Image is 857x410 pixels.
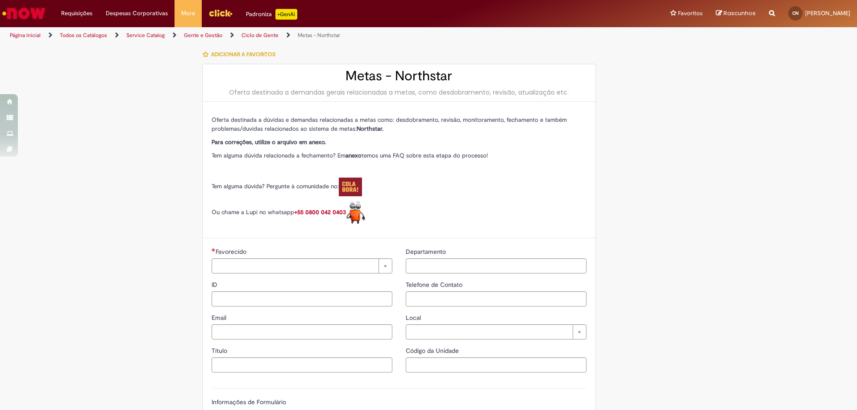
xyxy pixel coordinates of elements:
span: Necessários - Favorecido [216,248,248,256]
span: Local [406,314,423,322]
button: Adicionar a Favoritos [202,45,280,64]
span: Oferta destinada a dúvidas e demandas relacionadas a metas como: desdobramento, revisão, monitora... [212,116,567,133]
a: Limpar campo Favorecido [212,258,392,273]
span: Ou chame a Lupi no whatsapp [212,208,366,216]
input: Email [212,324,392,340]
strong: Northstar. [357,125,383,133]
a: Service Catalog [126,32,165,39]
span: ID [212,281,219,289]
div: Padroniza [246,9,297,20]
img: Lupi%20logo.pngx [346,201,366,224]
a: Gente e Gestão [184,32,222,39]
a: Ciclo de Gente [241,32,279,39]
div: Oferta destinada a demandas gerais relacionadas a metas, como desdobramento, revisão, atualização... [212,88,587,97]
input: Título [212,357,392,373]
label: Informações de Formulário [212,398,286,406]
input: Código da Unidade [406,357,587,373]
span: Email [212,314,228,322]
span: More [181,9,195,18]
span: Telefone de Contato [406,281,464,289]
span: Departamento [406,248,448,256]
h2: Metas - Northstar [212,69,587,83]
a: Página inicial [10,32,41,39]
span: Rascunhos [724,9,756,17]
a: Limpar campo Local [406,324,587,340]
img: ServiceNow [1,4,47,22]
span: Despesas Corporativas [106,9,168,18]
a: Todos os Catálogos [60,32,107,39]
a: Metas - Northstar [298,32,340,39]
span: Tem alguma dúvida? Pergunte à comunidade no: [212,182,362,190]
span: Adicionar a Favoritos [211,51,275,58]
span: Requisições [61,9,92,18]
a: +55 0800 042 0403 [294,208,366,216]
strong: Para correções, utilize o arquivo em anexo. [212,138,326,146]
input: ID [212,291,392,306]
span: Título [212,347,229,355]
strong: anexo [345,152,362,159]
ul: Trilhas de página [7,27,565,44]
img: Colabora%20logo.pngx [339,178,362,196]
input: Departamento [406,258,587,273]
span: Código da Unidade [406,347,461,355]
span: Necessários [212,248,216,252]
a: Colabora [339,182,362,190]
a: Rascunhos [716,9,756,18]
input: Telefone de Contato [406,291,587,306]
p: +GenAi [275,9,297,20]
span: [PERSON_NAME] [805,9,850,17]
span: CN [792,10,799,16]
span: Tem alguma dúvida relacionada a fechamento? Em temos uma FAQ sobre esta etapa do processo! [212,152,488,159]
img: click_logo_yellow_360x200.png [208,6,233,20]
span: Favoritos [678,9,703,18]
